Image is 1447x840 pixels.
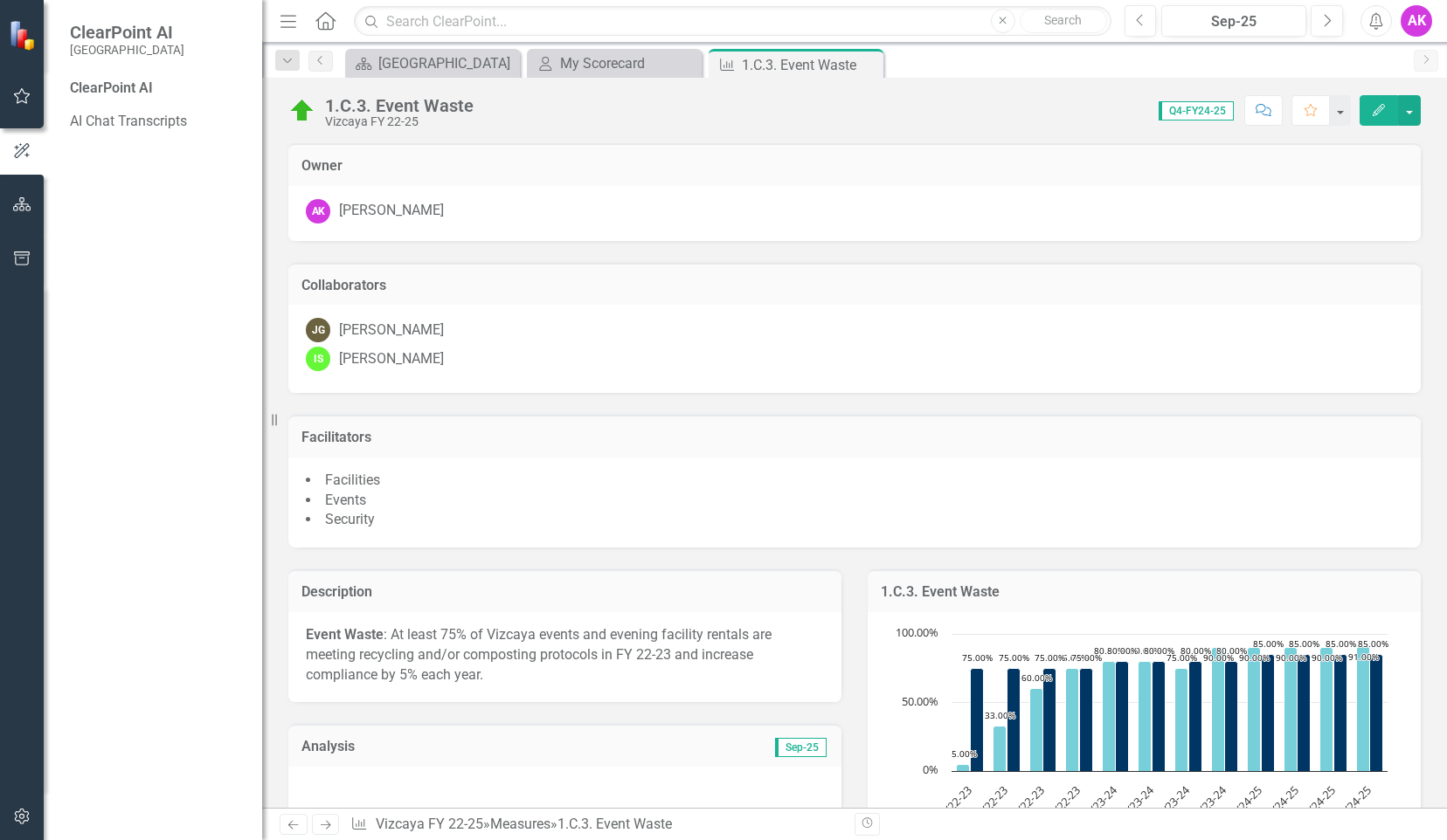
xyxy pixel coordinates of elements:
[301,430,1408,445] h3: Facilitators
[1298,654,1311,771] path: Q2-FY24-25, 85. Target YTD.
[1326,637,1356,650] text: 85.00%
[325,115,474,128] div: Vizcaya FY 22-25
[325,96,474,115] div: 1.C.3. Event Waste
[1144,644,1174,657] text: 80.00%
[350,52,516,74] a: [GEOGRAPHIC_DATA]
[1289,637,1319,650] text: 85.00%
[999,651,1029,664] text: 75.00%
[301,739,565,754] h3: Analysis
[339,349,444,369] div: [PERSON_NAME]
[1035,651,1065,664] text: 75.00%
[1094,644,1125,657] text: 80.00%
[1107,644,1138,657] text: 80.00%
[1007,668,1021,771] path: Q2-FY22-23, 75. Target YTD.
[902,693,938,709] text: 50.00%
[301,158,1408,174] h3: Owner
[1043,668,1056,771] path: Q3-FY22-23, 75. Target YTD.
[325,511,375,527] span: Security
[1161,5,1306,37] button: Sep-25
[994,726,1007,771] path: Q2-FY22-23, 33. Actual YTD.
[1284,647,1298,771] path: Q2-FY24-25, 90. Actual YTD.
[957,764,970,771] path: Q1-FY22-23, 5. Actual YTD.
[70,79,245,99] div: ClearPoint AI
[1167,11,1300,32] div: Sep-25
[1239,651,1270,664] text: 90.00%
[557,816,672,832] div: 1.C.3. Event Waste
[350,815,841,835] div: » »
[490,816,550,832] a: Measures
[971,668,984,771] path: Q1-FY22-23, 75. Target YTD.
[306,625,824,685] p: : At least 75% of Vizcaya events and evening facility rentals are meeting recycling and/or compos...
[306,199,330,224] div: AK
[1180,644,1211,657] text: 80.00%
[1044,13,1082,27] span: Search
[952,747,977,760] text: 5.00%
[1071,651,1102,664] text: 75.00%
[742,54,879,76] div: 1.C.3. Event Waste
[1276,651,1306,664] text: 90.00%
[1080,668,1093,771] path: Q4-FY22-23, 75. Target YTD.
[1312,651,1342,664] text: 90.00%
[1139,661,1152,771] path: Q2-FY23-24, 80. Actual YTD.
[378,52,516,74] div: [GEOGRAPHIC_DATA]
[1262,654,1275,771] path: Q1-FY24-25, 85. Target YTD.
[1030,688,1043,771] path: Q3-FY22-23, 60. Actual YTD.
[288,97,316,125] img: At or Above Target
[1358,637,1388,650] text: 85.00%
[354,6,1111,37] input: Search ClearPoint...
[1020,9,1107,33] button: Search
[1021,671,1052,684] text: 60.00%
[1348,651,1379,663] text: 91.00%
[1225,661,1238,771] path: Q4-FY23-24, 80. Target YTD.
[1175,668,1188,771] path: Q3-FY23-24, 75. Actual YTD.
[971,654,1383,771] g: Target YTD, bar series 2 of 2 with 12 bars.
[957,646,1370,771] g: Actual YTD, bar series 1 of 2 with 12 bars.
[1253,637,1284,650] text: 85.00%
[1066,668,1079,771] path: Q4-FY22-23, 75. Actual YTD.
[70,43,184,57] small: [GEOGRAPHIC_DATA]
[376,816,483,832] a: Vizcaya FY 22-25
[306,347,330,371] div: IS
[923,761,938,777] text: 0%
[339,320,444,341] div: [PERSON_NAME]
[1401,5,1432,37] button: AK
[531,52,697,74] a: My Scorecard
[1203,651,1234,664] text: 90.00%
[775,738,827,757] span: Sep-25
[301,278,1408,293] h3: Collaborators
[1370,654,1383,771] path: Q4-FY24-25, 85. Target YTD.
[896,624,938,640] text: 100.00%
[306,318,330,342] div: JG
[1357,646,1370,771] path: Q4-FY24-25, 91. Actual YTD.
[962,651,993,664] text: 75.00%
[325,472,380,488] span: Facilities
[1167,651,1197,664] text: 75.00%
[1248,647,1261,771] path: Q1-FY24-25, 90. Actual YTD.
[1103,661,1116,771] path: Q1-FY23-24, 80. Actual YTD.
[1212,647,1225,771] path: Q4-FY23-24, 90. Actual YTD.
[1153,661,1166,771] path: Q2-FY23-24, 80. Target YTD.
[1216,644,1247,657] text: 80.00%
[1334,654,1347,771] path: Q3-FY24-25, 85. Target YTD.
[9,19,39,50] img: ClearPoint Strategy
[70,22,184,43] span: ClearPoint AI
[985,709,1015,721] text: 33.00%
[306,626,384,643] strong: Event Waste
[881,584,1408,600] h3: 1.C.3. Event Waste
[1189,661,1202,771] path: Q3-FY23-24, 80. Target YTD.
[301,584,828,600] h3: Description
[1116,661,1129,771] path: Q1-FY23-24, 80. Target YTD.
[339,201,444,221] div: [PERSON_NAME]
[1159,101,1234,120] span: Q4-FY24-25
[70,112,245,132] a: AI Chat Transcripts
[325,492,366,508] span: Events
[1320,647,1333,771] path: Q3-FY24-25, 90. Actual YTD.
[560,52,697,74] div: My Scorecard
